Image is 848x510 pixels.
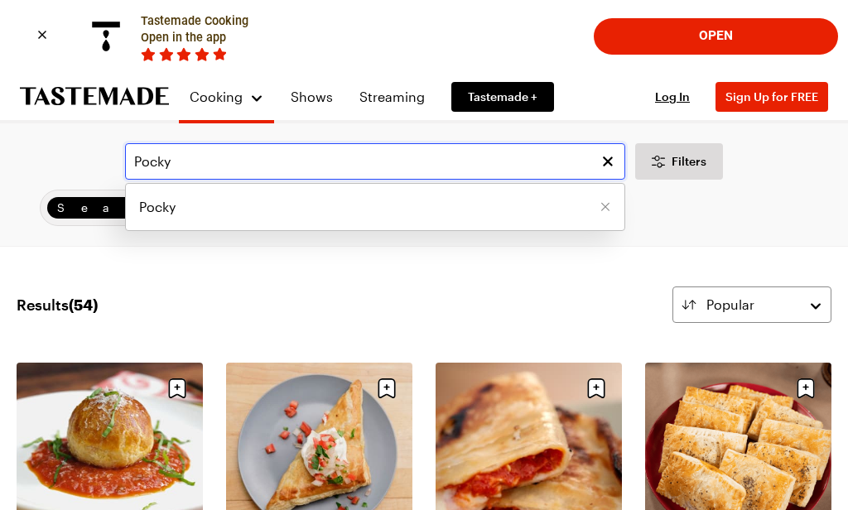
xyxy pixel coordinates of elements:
[451,82,554,112] a: Tastemade +
[672,153,706,170] span: Filters
[281,74,343,120] a: Shows
[57,199,347,217] span: Search: Pocky
[69,296,98,314] span: ( 54 )
[672,286,831,323] button: Popular
[349,74,435,120] a: Streaming
[141,31,226,45] span: Open in the app
[17,293,98,316] span: Results
[599,152,617,171] button: Clear search
[20,87,169,106] a: To Tastemade Home Page
[604,19,828,54] button: Open
[161,373,193,404] button: Save recipe
[639,89,706,105] button: Log In
[725,89,818,103] span: Sign Up for FREE
[141,47,230,61] div: Rating:5 stars
[715,82,828,112] button: Sign Up for FREE
[581,373,612,404] button: Save recipe
[468,89,537,105] span: Tastemade +
[190,89,243,104] span: Cooking
[141,14,248,28] span: Tastemade Cooking
[81,12,131,61] img: App logo
[655,89,690,103] span: Log In
[600,201,611,213] button: Remove [object Object]
[371,373,402,404] button: Save recipe
[706,295,754,315] span: Popular
[790,373,821,404] button: Save recipe
[189,80,264,113] button: Cooking
[31,24,53,46] div: Close banner
[635,143,723,180] button: Desktop filters
[139,197,176,217] span: Pocky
